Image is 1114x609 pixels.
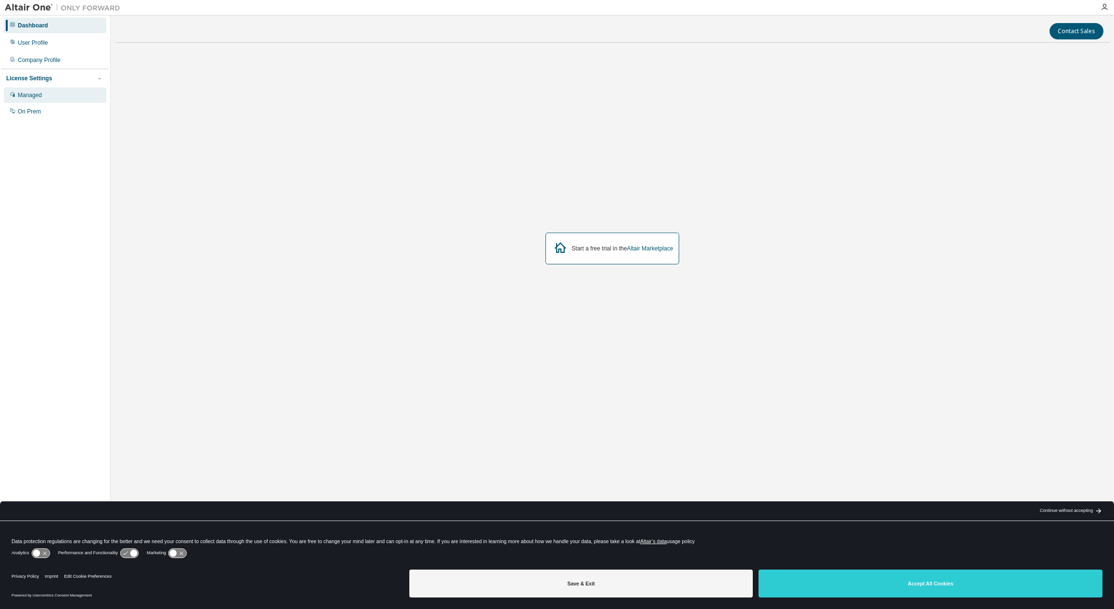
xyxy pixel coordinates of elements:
[627,245,673,252] a: Altair Marketplace
[18,56,61,64] div: Company Profile
[18,108,41,115] div: On Prem
[18,39,48,47] div: User Profile
[1050,23,1103,39] button: Contact Sales
[18,22,48,29] div: Dashboard
[5,3,125,12] img: Altair One
[18,91,42,99] div: Managed
[572,245,673,252] div: Start a free trial in the
[6,75,52,82] div: License Settings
